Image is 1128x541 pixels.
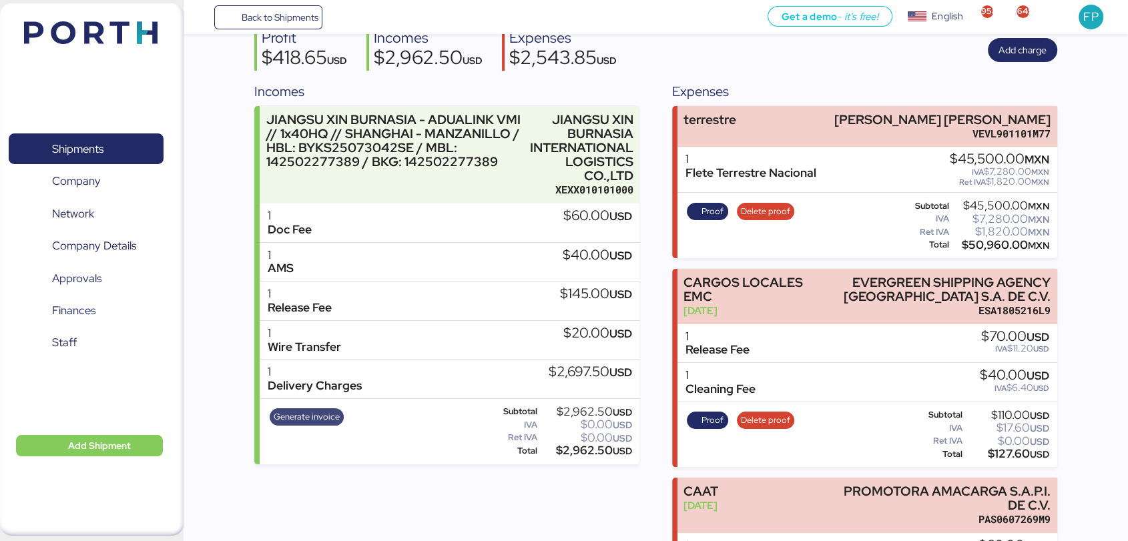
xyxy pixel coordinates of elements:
[685,330,750,344] div: 1
[830,484,1051,512] div: PROMOTORA AMACARGA S.A.P.I. DE C.V.
[9,263,164,294] a: Approvals
[487,407,537,416] div: Subtotal
[701,204,724,219] span: Proof
[999,42,1047,58] span: Add charge
[559,287,631,302] div: $145.00
[1028,200,1049,212] span: MXN
[981,330,1049,344] div: $70.00
[905,240,949,249] div: Total
[964,449,1049,459] div: $127.60
[52,236,136,255] span: Company Details
[52,139,103,159] span: Shipments
[509,29,617,48] div: Expenses
[980,368,1049,383] div: $40.00
[609,287,631,302] span: USD
[597,54,617,67] span: USD
[268,209,312,223] div: 1
[830,276,1051,304] div: EVERGREEN SHIPPING AGENCY [GEOGRAPHIC_DATA] S.A. DE C.V.
[1030,410,1049,422] span: USD
[683,304,824,318] div: [DATE]
[548,365,631,380] div: $2,697.50
[254,81,639,101] div: Incomes
[1031,167,1049,177] span: MXN
[9,296,164,326] a: Finances
[685,152,816,166] div: 1
[9,133,164,164] a: Shipments
[52,171,101,191] span: Company
[609,365,631,380] span: USD
[950,177,1049,187] div: $1,820.00
[540,407,632,417] div: $2,962.50
[268,340,341,354] div: Wire Transfer
[685,368,756,382] div: 1
[268,261,294,276] div: AMS
[964,436,1049,446] div: $0.00
[192,6,214,29] button: Menu
[9,231,164,261] a: Company Details
[612,445,631,457] span: USD
[540,420,632,430] div: $0.00
[214,5,323,29] a: Back to Shipments
[1031,177,1049,187] span: MXN
[241,9,318,25] span: Back to Shipments
[687,412,728,429] button: Proof
[1028,239,1049,251] span: MXN
[737,203,795,220] button: Delete proof
[905,214,949,223] div: IVA
[262,29,347,48] div: Profit
[1025,152,1049,167] span: MXN
[905,436,962,446] div: Ret IVA
[1033,383,1049,394] span: USD
[266,113,523,169] div: JIANGSU XIN BURNASIA - ADUALINK VMI // 1x40HQ // SHANGHAI - MANZANILLO / HBL: BYKS25073042SE / MB...
[972,167,984,177] span: IVA
[1030,436,1049,448] span: USD
[270,408,344,426] button: Generate invoice
[995,383,1007,394] span: IVA
[268,301,332,315] div: Release Fee
[683,113,736,127] div: terrestre
[463,54,483,67] span: USD
[701,413,724,428] span: Proof
[687,203,728,220] button: Proof
[274,410,340,424] span: Generate invoice
[964,423,1049,433] div: $17.60
[950,167,1049,177] div: $7,280.00
[327,54,347,67] span: USD
[540,433,632,443] div: $0.00
[1030,422,1049,434] span: USD
[374,29,483,48] div: Incomes
[952,214,1049,224] div: $7,280.00
[685,166,816,180] div: Flete Terrestre Nacional
[685,343,750,357] div: Release Fee
[950,152,1049,167] div: $45,500.00
[683,276,824,304] div: CARGOS LOCALES EMC
[905,410,962,420] div: Subtotal
[540,446,632,456] div: $2,962.50
[609,209,631,223] span: USD
[952,201,1049,211] div: $45,500.00
[830,304,1051,318] div: ESA1805216L9
[52,269,101,288] span: Approvals
[487,420,537,430] div: IVA
[9,198,164,229] a: Network
[1030,448,1049,460] span: USD
[834,113,1051,127] div: [PERSON_NAME] [PERSON_NAME]
[905,201,949,211] div: Subtotal
[562,248,631,263] div: $40.00
[830,512,1051,526] div: PAS0607269M9
[563,209,631,223] div: $60.00
[374,48,483,71] div: $2,962.50
[905,227,949,237] div: Ret IVA
[672,81,1057,101] div: Expenses
[268,326,341,340] div: 1
[68,438,131,454] span: Add Shipment
[9,328,164,358] a: Staff
[952,227,1049,237] div: $1,820.00
[262,48,347,71] div: $418.65
[268,365,362,379] div: 1
[268,379,362,393] div: Delivery Charges
[563,326,631,341] div: $20.00
[529,183,633,197] div: XEXX010101000
[16,435,163,456] button: Add Shipment
[268,223,312,237] div: Doc Fee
